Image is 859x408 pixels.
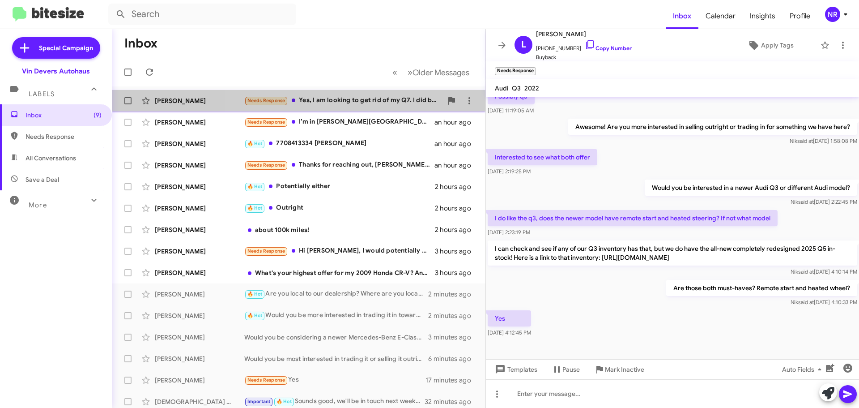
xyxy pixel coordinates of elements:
[155,225,244,234] div: [PERSON_NAME]
[782,3,817,29] a: Profile
[387,63,475,82] nav: Page navigation example
[488,229,530,236] span: [DATE] 2:23:19 PM
[798,299,814,305] span: said at
[488,210,778,226] p: I do like the q3, does the newer model have remote start and heated steering? If not what model
[435,182,478,191] div: 2 hours ago
[791,299,857,305] span: Nik [DATE] 4:10:33 PM
[244,138,434,149] div: 7708413334 [PERSON_NAME]
[247,119,285,125] span: Needs Response
[488,149,597,165] p: Interested to see what both offer
[247,313,263,318] span: 🔥 Hot
[247,205,263,211] span: 🔥 Hot
[247,377,285,383] span: Needs Response
[488,241,857,266] p: I can check and see if any of our Q3 inventory has that, but we do have the all-new completely re...
[724,37,816,53] button: Apply Tags
[247,291,263,297] span: 🔥 Hot
[645,180,857,196] p: Would you be interested in a newer Audi Q3 or different Audi model?
[155,161,244,170] div: [PERSON_NAME]
[512,84,521,92] span: Q3
[412,68,469,77] span: Older Messages
[244,181,435,192] div: Potentially either
[798,268,814,275] span: said at
[791,268,857,275] span: Nik [DATE] 4:10:14 PM
[155,139,244,148] div: [PERSON_NAME]
[155,290,244,299] div: [PERSON_NAME]
[155,397,244,406] div: [DEMOGRAPHIC_DATA] Poplar
[428,311,478,320] div: 2 minutes ago
[488,107,534,114] span: [DATE] 11:19:05 AM
[12,37,100,59] a: Special Campaign
[495,67,536,75] small: Needs Response
[425,376,478,385] div: 17 minutes ago
[536,29,632,39] span: [PERSON_NAME]
[434,139,478,148] div: an hour ago
[562,361,580,378] span: Pause
[247,162,285,168] span: Needs Response
[26,111,102,120] span: Inbox
[495,84,508,92] span: Audi
[425,397,478,406] div: 32 minutes ago
[387,63,403,82] button: Previous
[798,198,814,205] span: said at
[244,160,434,170] div: Thanks for reaching out, [PERSON_NAME]. I'm negotiating some real estate transactions so I'm not ...
[39,43,93,52] span: Special Campaign
[434,118,478,127] div: an hour ago
[26,132,102,141] span: Needs Response
[435,268,478,277] div: 3 hours ago
[521,38,526,52] span: L
[488,168,531,175] span: [DATE] 2:19:25 PM
[524,84,539,92] span: 2022
[605,361,644,378] span: Mark Inactive
[22,67,90,76] div: Vin Devers Autohaus
[392,67,397,78] span: «
[247,248,285,254] span: Needs Response
[493,361,537,378] span: Templates
[124,36,157,51] h1: Inbox
[155,204,244,213] div: [PERSON_NAME]
[698,3,743,29] a: Calendar
[94,111,102,120] span: (9)
[155,333,244,342] div: [PERSON_NAME]
[29,201,47,209] span: More
[428,354,478,363] div: 6 minutes ago
[244,203,435,213] div: Outright
[155,354,244,363] div: [PERSON_NAME]
[244,333,428,342] div: Would you be considering a newer Mercedes-Benz E-Class? Different model?
[244,225,435,234] div: about 100k miles!
[791,198,857,205] span: Nik [DATE] 2:22:45 PM
[817,7,849,22] button: NR
[244,268,435,277] div: What's your highest offer for my 2009 Honda CR-V? And What cars are available in your inventory t...
[29,90,55,98] span: Labels
[155,376,244,385] div: [PERSON_NAME]
[244,246,435,256] div: Hi [PERSON_NAME], I would potentially be interested. One question though, I would be in market fo...
[544,361,587,378] button: Pause
[244,396,425,407] div: Sounds good, we'll be in touch next week to confirm as well! Have a great weekend!
[585,45,632,52] a: Copy Number
[761,37,794,53] span: Apply Tags
[488,329,531,336] span: [DATE] 4:12:45 PM
[26,154,76,163] span: All Conversations
[244,354,428,363] div: Would you be most interested in trading it or selling it outright?
[247,141,263,146] span: 🔥 Hot
[247,399,271,404] span: Important
[434,161,478,170] div: an hour ago
[536,53,632,62] span: Buyback
[536,39,632,53] span: [PHONE_NUMBER]
[244,375,425,385] div: Yes
[276,399,292,404] span: 🔥 Hot
[155,182,244,191] div: [PERSON_NAME]
[155,118,244,127] div: [PERSON_NAME]
[587,361,651,378] button: Mark Inactive
[782,361,825,378] span: Auto Fields
[26,175,59,184] span: Save a Deal
[402,63,475,82] button: Next
[568,119,857,135] p: Awesome! Are you more interested in selling outright or trading in for something we have here?
[743,3,782,29] a: Insights
[775,361,832,378] button: Auto Fields
[244,289,428,299] div: Are you local to our dealership? Where are you located?
[825,7,840,22] div: NR
[435,247,478,256] div: 3 hours ago
[244,117,434,127] div: I’m in [PERSON_NAME][GEOGRAPHIC_DATA]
